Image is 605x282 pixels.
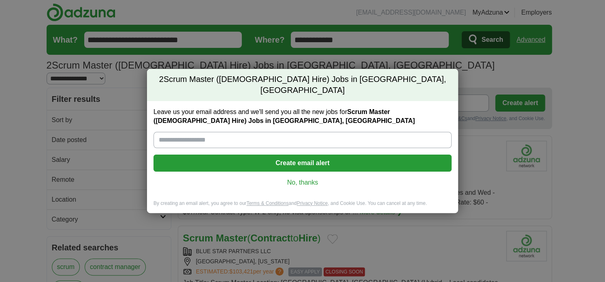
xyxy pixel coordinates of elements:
[159,74,164,85] span: 2
[160,178,445,187] a: No, thanks
[147,200,458,213] div: By creating an email alert, you agree to our and , and Cookie Use. You can cancel at any time.
[153,108,452,125] label: Leave us your email address and we'll send you all the new jobs for
[153,108,415,124] strong: Scrum Master ([DEMOGRAPHIC_DATA] Hire) Jobs in [GEOGRAPHIC_DATA], [GEOGRAPHIC_DATA]
[147,69,458,101] h2: Scrum Master ([DEMOGRAPHIC_DATA] Hire) Jobs in [GEOGRAPHIC_DATA], [GEOGRAPHIC_DATA]
[246,200,288,206] a: Terms & Conditions
[297,200,328,206] a: Privacy Notice
[153,155,452,172] button: Create email alert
